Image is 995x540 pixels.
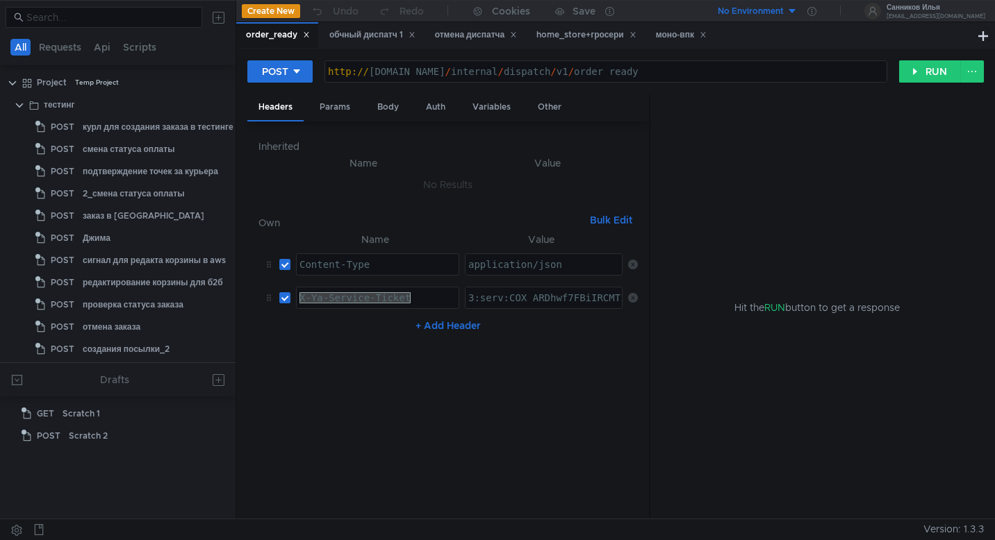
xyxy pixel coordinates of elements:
[51,205,74,226] span: POST
[457,155,638,171] th: Value
[37,403,54,424] span: GET
[258,214,584,231] h6: Own
[415,94,457,120] div: Auth
[83,228,110,248] div: Джима
[51,294,74,315] span: POST
[887,14,985,19] div: [EMAIL_ADDRESS][DOMAIN_NAME]
[83,294,183,315] div: проверка статуса заказа
[51,161,74,182] span: POST
[83,361,142,382] div: перенос слота
[83,205,204,226] div: заказ в [GEOGRAPHIC_DATA]
[83,317,140,337] div: отмена заказа
[83,339,170,360] div: создания посылки_2
[26,10,194,25] input: Search...
[333,3,359,19] div: Undo
[63,403,100,424] div: Scratch 1
[83,117,333,137] div: курл для создания заказа в тестинге ([GEOGRAPHIC_DATA])
[899,60,961,83] button: RUN
[270,155,457,171] th: Name
[37,425,60,446] span: POST
[83,161,218,182] div: подтверждение точек за курьера
[90,39,115,56] button: Api
[246,28,310,42] div: order_ready
[734,300,900,315] span: Hit the button to get a response
[51,317,74,337] span: POST
[290,231,459,248] th: Name
[51,339,74,360] span: POST
[718,5,784,18] div: No Environment
[51,183,74,204] span: POST
[35,39,85,56] button: Requests
[258,138,638,155] h6: Inherited
[584,212,638,228] button: Bulk Edit
[51,117,74,137] span: POST
[51,228,74,248] span: POST
[459,231,623,248] th: Value
[461,94,522,120] div: Variables
[247,94,304,121] div: Headers
[764,301,785,314] span: RUN
[83,250,226,271] div: сигнал для редакта корзины в aws
[492,3,530,19] div: Cookies
[329,28,416,42] div: обчный диспатч 1
[10,39,31,56] button: All
[37,72,67,93] div: Project
[573,6,595,16] div: Save
[100,371,129,388] div: Drafts
[300,1,368,22] button: Undo
[75,72,119,93] div: Temp Project
[656,28,707,42] div: моно-впк
[366,94,410,120] div: Body
[242,4,300,18] button: Create New
[887,4,985,11] div: Санников Илья
[923,519,984,539] span: Version: 1.3.3
[400,3,424,19] div: Redo
[51,139,74,160] span: POST
[527,94,573,120] div: Other
[83,183,184,204] div: 2_смена статуса оплаты
[247,60,313,83] button: POST
[51,361,74,382] span: POST
[368,1,434,22] button: Redo
[119,39,161,56] button: Scripts
[83,139,174,160] div: смена статуса оплаты
[51,250,74,271] span: POST
[435,28,518,42] div: отмена диспатча
[309,94,361,120] div: Params
[83,272,223,293] div: редактирование корзины для б2б
[262,64,288,79] div: POST
[69,425,108,446] div: Scratch 2
[423,178,472,191] nz-embed-empty: No Results
[51,272,74,293] span: POST
[44,94,75,115] div: тестинг
[536,28,636,42] div: home_store+гросери
[410,317,486,334] button: + Add Header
